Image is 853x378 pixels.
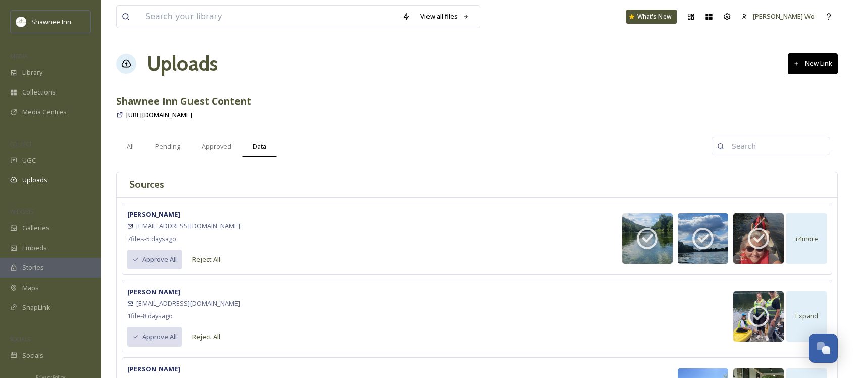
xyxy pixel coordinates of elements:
button: Approve All [127,250,182,269]
button: New Link [788,53,838,74]
span: All [127,141,134,151]
span: COLLECT [10,140,32,148]
span: [PERSON_NAME] Wo [753,12,815,21]
a: Uploads [147,49,218,79]
button: Reject All [187,327,225,347]
span: Galleries [22,223,50,233]
a: [PERSON_NAME] Wo [736,7,820,26]
span: Embeds [22,243,47,253]
span: Data [253,141,266,151]
span: SOCIALS [10,335,30,343]
button: Reject All [187,250,225,269]
span: [EMAIL_ADDRESS][DOMAIN_NAME] [136,221,240,231]
strong: Shawnee Inn Guest Content [116,94,251,108]
h3: Sources [129,177,164,192]
span: MEDIA [10,52,28,60]
button: Approve All [127,327,182,347]
span: [URL][DOMAIN_NAME] [126,110,192,119]
input: Search [727,136,825,156]
a: What's New [626,10,677,24]
strong: [PERSON_NAME] [127,287,180,296]
input: Search your library [140,6,397,28]
img: c62e0f98-9fd0-4d0e-8f19-3785f3fb966f.jpg [733,291,784,342]
span: Pending [155,141,180,151]
span: SnapLink [22,303,50,312]
span: Shawnee Inn [31,17,71,26]
a: [URL][DOMAIN_NAME] [126,109,192,121]
span: Library [22,68,42,77]
span: UGC [22,156,36,165]
a: View all files [415,7,475,26]
span: + 4 more [795,234,818,244]
span: Expand [795,311,818,321]
img: b043058f-0e0f-4bb6-8174-d62ab772d5f4.jpg [733,213,784,264]
span: 1 file - 8 days ago [127,311,173,320]
img: shawnee-300x300.jpg [16,17,26,27]
span: Stories [22,263,44,272]
img: 990355a5-95ba-47cf-9747-5441d0c7ab64.jpg [678,213,728,264]
span: Socials [22,351,43,360]
span: Approved [202,141,231,151]
span: Media Centres [22,107,67,117]
strong: [PERSON_NAME] [127,210,180,219]
span: 7 file s - 5 days ago [127,234,176,243]
span: Collections [22,87,56,97]
span: WIDGETS [10,208,33,215]
button: Open Chat [809,334,838,363]
span: Uploads [22,175,48,185]
span: [EMAIL_ADDRESS][DOMAIN_NAME] [136,299,240,308]
img: d52eff55-0bbf-42d1-a708-4b09af608e10.jpg [622,213,673,264]
strong: [PERSON_NAME] [127,364,180,373]
span: Maps [22,283,39,293]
